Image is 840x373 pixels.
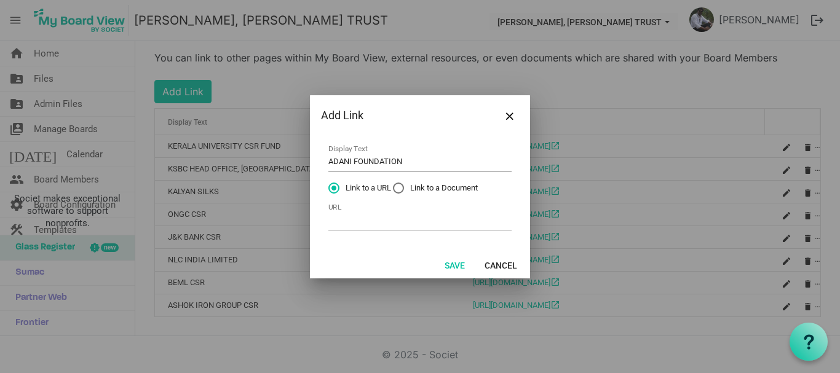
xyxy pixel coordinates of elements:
[437,256,473,273] button: Save
[393,183,478,194] span: Link to a Document
[328,183,391,194] span: Link to a URL
[477,256,525,273] button: Cancel
[321,106,480,125] div: Add Link
[310,95,530,278] div: Dialog edit
[501,106,519,125] button: Close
